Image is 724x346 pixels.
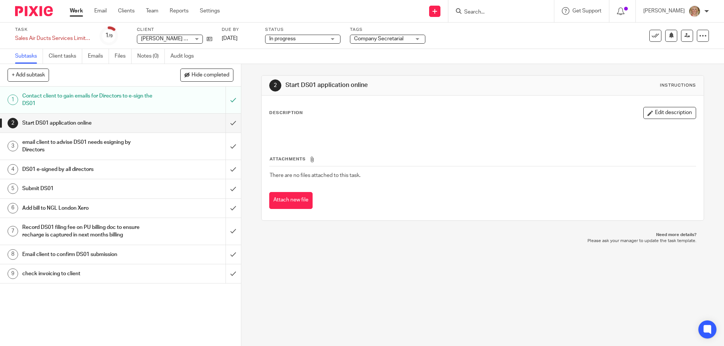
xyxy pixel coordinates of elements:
[269,192,313,209] button: Attach new file
[15,35,90,42] div: Sales Air Ducts Services Limited/6528089 - DS01 application for PU
[22,137,153,156] h1: email client to advise DS01 needs esigning by Directors
[88,49,109,64] a: Emails
[94,7,107,15] a: Email
[8,183,18,194] div: 5
[22,164,153,175] h1: DS01 e-signed by all directors
[269,110,303,116] p: Description
[192,72,229,78] span: Hide completed
[8,164,18,175] div: 4
[265,27,341,33] label: Status
[643,7,685,15] p: [PERSON_NAME]
[269,36,296,41] span: In progress
[180,69,233,81] button: Hide completed
[8,203,18,213] div: 6
[643,107,696,119] button: Edit description
[115,49,132,64] a: Files
[222,36,238,41] span: [DATE]
[350,27,425,33] label: Tags
[8,95,18,105] div: 1
[354,36,403,41] span: Company Secretarial
[22,249,153,260] h1: Email client to confirm DS01 submission
[118,7,135,15] a: Clients
[15,6,53,16] img: Pixie
[270,173,360,178] span: There are no files attached to this task.
[572,8,601,14] span: Get Support
[109,34,113,38] small: /9
[70,7,83,15] a: Work
[22,222,153,241] h1: Record DS01 filing fee on PU billing doc to ensure recharge is captured in next months billing
[137,27,212,33] label: Client
[200,7,220,15] a: Settings
[22,117,153,129] h1: Start DS01 application online
[660,82,696,88] div: Instructions
[22,203,153,214] h1: Add bill to NGL London Xero
[222,27,256,33] label: Due by
[146,7,158,15] a: Team
[269,238,696,244] p: Please ask your manager to update the task template.
[270,157,306,161] span: Attachments
[105,31,113,40] div: 1
[22,268,153,279] h1: check invoicing to client
[137,49,165,64] a: Notes (0)
[15,27,90,33] label: Task
[269,232,696,238] p: Need more details?
[689,5,701,17] img: JW%20photo.JPG
[15,49,43,64] a: Subtasks
[8,69,49,81] button: + Add subtask
[8,249,18,260] div: 8
[141,36,201,41] span: [PERSON_NAME] Limited
[170,7,189,15] a: Reports
[8,268,18,279] div: 9
[8,118,18,128] div: 2
[8,141,18,151] div: 3
[285,81,499,89] h1: Start DS01 application online
[8,226,18,236] div: 7
[22,90,153,110] h1: Contact client to gain emails for Directors to e-sign the DS01
[269,79,281,91] div: 2
[170,49,199,64] a: Audit logs
[463,9,531,16] input: Search
[49,49,82,64] a: Client tasks
[22,183,153,194] h1: Submit DS01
